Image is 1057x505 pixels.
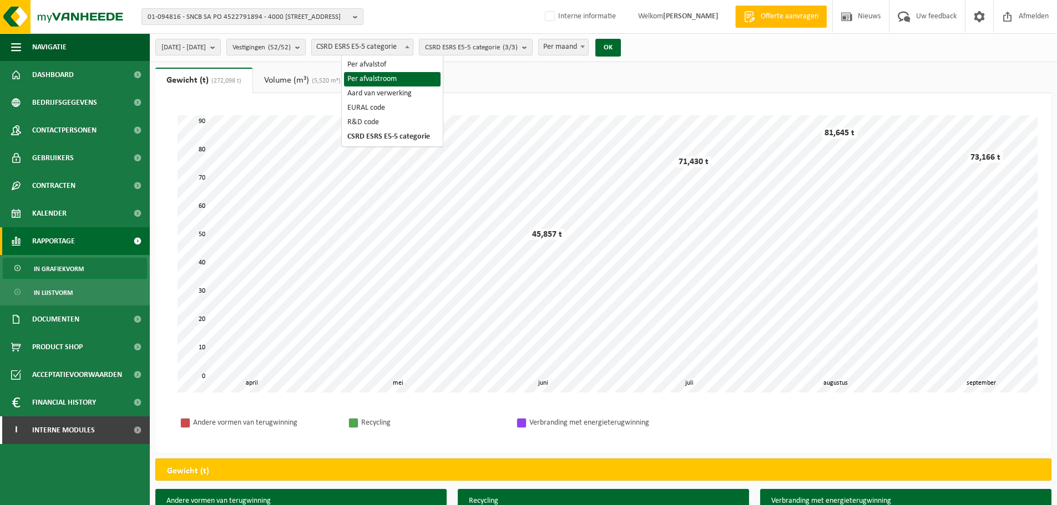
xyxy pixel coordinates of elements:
[32,227,75,255] span: Rapportage
[148,9,348,25] span: 01-094816 - SNCB SA PO 4522791894 - 4000 [STREET_ADDRESS]
[344,86,441,101] li: Aard van verwerking
[529,416,674,430] div: Verbranding met energieterugwinning
[968,152,1003,163] div: 73,166 t
[344,101,441,115] li: EURAL code
[32,333,83,361] span: Product Shop
[361,416,505,430] div: Recycling
[32,33,67,61] span: Navigatie
[3,258,147,279] a: In grafiekvorm
[503,44,518,51] count: (3/3)
[344,72,441,86] li: Per afvalstroom
[34,258,84,279] span: In grafiekvorm
[311,39,413,55] span: CSRD ESRS E5-5 categorie
[344,115,441,130] li: R&D code
[758,11,821,22] span: Offerte aanvragen
[425,39,518,56] span: CSRD ESRS E5-5 categorie
[268,44,291,51] count: (52/52)
[32,116,97,144] span: Contactpersonen
[344,130,441,144] li: CSRD ESRS E5-5 categorie
[32,305,79,333] span: Documenten
[141,8,363,25] button: 01-094816 - SNCB SA PO 4522791894 - 4000 [STREET_ADDRESS]
[32,172,75,200] span: Contracten
[663,12,719,21] strong: [PERSON_NAME]
[34,282,73,303] span: In lijstvorm
[32,61,74,89] span: Dashboard
[32,144,74,172] span: Gebruikers
[155,68,252,93] a: Gewicht (t)
[32,89,97,116] span: Bedrijfsgegevens
[155,39,221,55] button: [DATE] - [DATE]
[32,361,122,389] span: Acceptatievoorwaarden
[193,416,337,430] div: Andere vormen van terugwinning
[529,229,565,240] div: 45,857 t
[11,416,21,444] span: I
[735,6,827,28] a: Offerte aanvragen
[32,416,95,444] span: Interne modules
[156,459,220,483] h2: Gewicht (t)
[419,39,533,55] button: CSRD ESRS E5-5 categorie(3/3)
[209,78,241,84] span: (272,098 t)
[539,39,588,55] span: Per maand
[543,8,616,25] label: Interne informatie
[32,389,96,416] span: Financial History
[161,39,206,56] span: [DATE] - [DATE]
[253,68,352,93] a: Volume (m³)
[822,127,857,139] div: 81,645 t
[595,39,621,57] button: OK
[32,200,67,227] span: Kalender
[344,58,441,72] li: Per afvalstof
[312,39,413,55] span: CSRD ESRS E5-5 categorie
[538,39,589,55] span: Per maand
[3,282,147,303] a: In lijstvorm
[232,39,291,56] span: Vestigingen
[226,39,306,55] button: Vestigingen(52/52)
[676,156,711,167] div: 71,430 t
[309,78,341,84] span: (5,520 m³)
